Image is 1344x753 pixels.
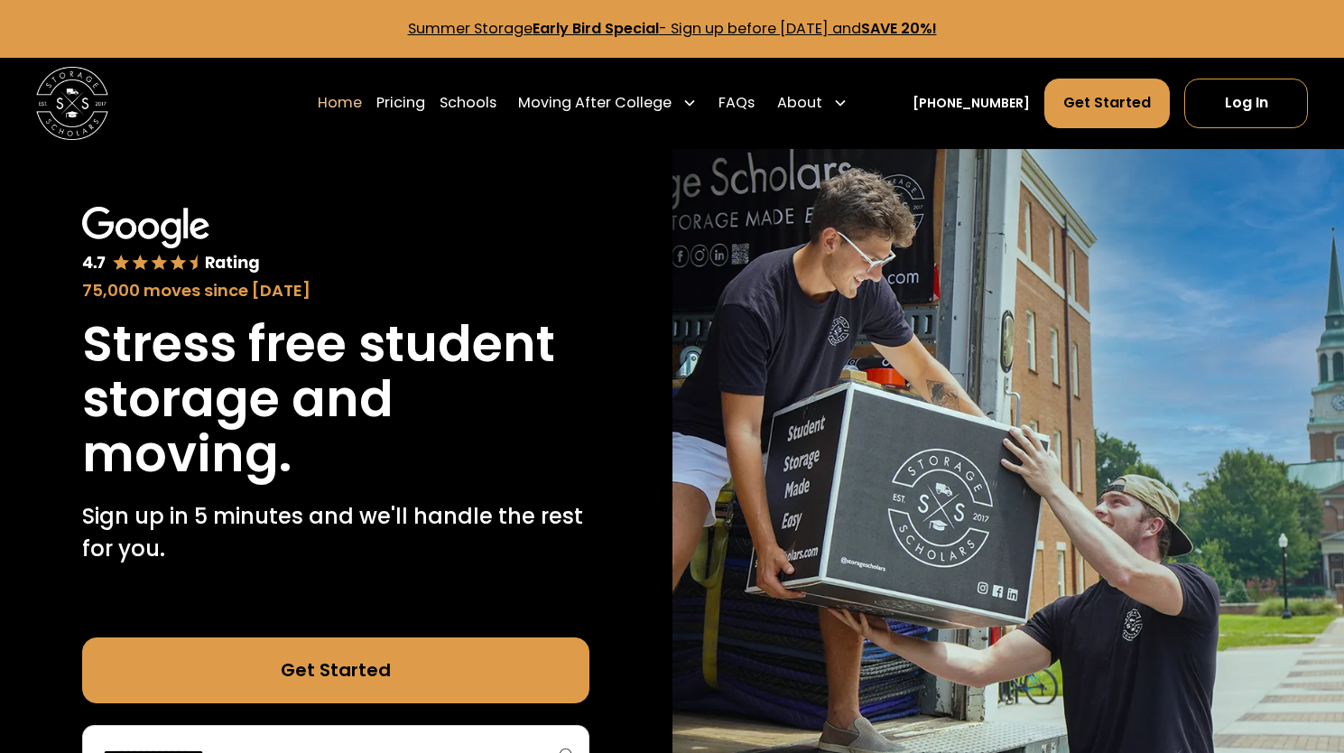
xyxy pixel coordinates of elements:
[36,67,108,139] a: home
[376,78,425,128] a: Pricing
[533,18,659,39] strong: Early Bird Special
[440,78,496,128] a: Schools
[82,317,589,481] h1: Stress free student storage and moving.
[718,78,755,128] a: FAQs
[408,18,937,39] a: Summer StorageEarly Bird Special- Sign up before [DATE] andSAVE 20%!
[318,78,362,128] a: Home
[82,500,589,565] p: Sign up in 5 minutes and we'll handle the rest for you.
[82,637,589,702] a: Get Started
[518,92,672,114] div: Moving After College
[777,92,822,114] div: About
[861,18,937,39] strong: SAVE 20%!
[1184,79,1308,127] a: Log In
[82,278,589,302] div: 75,000 moves since [DATE]
[511,78,704,128] div: Moving After College
[1044,79,1170,127] a: Get Started
[36,67,108,139] img: Storage Scholars main logo
[82,207,260,274] img: Google 4.7 star rating
[913,94,1030,113] a: [PHONE_NUMBER]
[770,78,855,128] div: About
